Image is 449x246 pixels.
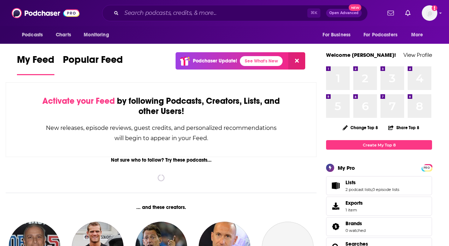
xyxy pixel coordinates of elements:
[349,4,361,11] span: New
[240,56,283,66] a: See What's New
[6,157,317,163] div: Not sure who to follow? Try these podcasts...
[432,5,437,11] svg: Add a profile image
[345,208,363,212] span: 1 item
[326,197,432,216] a: Exports
[326,140,432,150] a: Create My Top 8
[63,54,123,70] span: Popular Feed
[329,181,343,191] a: Lists
[326,9,362,17] button: Open AdvancedNew
[6,204,317,210] div: ... and these creators.
[345,220,366,227] a: Brands
[359,28,408,42] button: open menu
[84,30,109,40] span: Monitoring
[423,165,431,170] a: PRO
[345,179,399,186] a: Lists
[385,7,397,19] a: Show notifications dropdown
[42,96,115,106] span: Activate your Feed
[345,179,356,186] span: Lists
[345,200,363,206] span: Exports
[372,187,399,192] a: 0 episode lists
[364,30,397,40] span: For Podcasters
[403,52,432,58] a: View Profile
[318,28,359,42] button: open menu
[193,58,237,64] p: Podchaser Update!
[326,217,432,236] span: Brands
[345,228,366,233] a: 0 watched
[372,187,372,192] span: ,
[17,54,54,70] span: My Feed
[329,201,343,211] span: Exports
[12,6,79,20] img: Podchaser - Follow, Share and Rate Podcasts
[56,30,71,40] span: Charts
[326,52,396,58] a: Welcome [PERSON_NAME]!
[79,28,118,42] button: open menu
[329,11,359,15] span: Open Advanced
[122,7,307,19] input: Search podcasts, credits, & more...
[329,222,343,232] a: Brands
[17,28,52,42] button: open menu
[41,123,281,143] div: New releases, episode reviews, guest credits, and personalized recommendations will begin to appe...
[63,54,123,75] a: Popular Feed
[51,28,75,42] a: Charts
[345,187,372,192] a: 2 podcast lists
[422,5,437,21] span: Logged in as TrevorC
[411,30,423,40] span: More
[338,164,355,171] div: My Pro
[307,8,320,18] span: ⌘ K
[388,121,420,134] button: Share Top 8
[345,220,362,227] span: Brands
[402,7,413,19] a: Show notifications dropdown
[41,96,281,116] div: by following Podcasts, Creators, Lists, and other Users!
[326,176,432,195] span: Lists
[323,30,350,40] span: For Business
[422,5,437,21] button: Show profile menu
[406,28,432,42] button: open menu
[17,54,54,75] a: My Feed
[102,5,368,21] div: Search podcasts, credits, & more...
[338,123,382,132] button: Change Top 8
[22,30,43,40] span: Podcasts
[422,5,437,21] img: User Profile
